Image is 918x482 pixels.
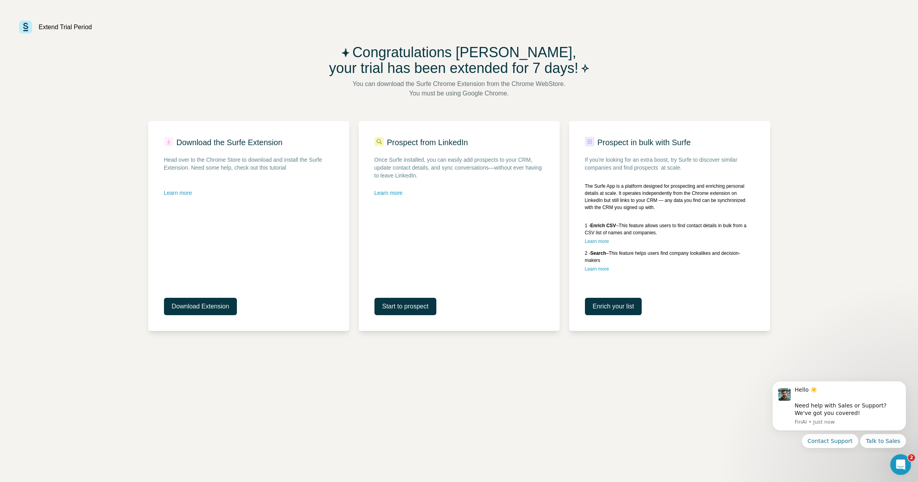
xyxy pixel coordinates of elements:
[177,137,283,148] p: Download the Surfe Extension
[581,60,589,76] img: Icon Star Filled
[19,21,32,34] img: Surfe - Surfe logo
[409,89,509,98] span: You must be using Google Chrome.
[598,137,691,148] p: Prospect in bulk with Surfe
[164,298,237,315] button: Download Extension
[39,22,92,32] div: Extend Trial Period
[342,45,349,60] img: Icon Star Filled
[164,156,333,172] span: Head over to the Chrome Store to download and install the Surfe Extension. Need some help, check ...
[585,238,609,245] button: Learn more
[382,302,428,311] span: Start to prospect
[387,137,468,148] p: Prospect from LinkedIn
[890,454,911,475] iframe: Intercom live chat
[585,250,754,264] div: 2 - – This feature helps users find company lookalikes and decision-makers
[164,189,192,197] button: Learn more
[374,156,544,179] span: Once Surfe installed, you can easily add prospects to your CRM, update contact details, and sync ...
[585,298,642,315] button: Enrich your list
[590,223,616,228] b: Enrich CSV
[590,250,606,256] b: Search
[585,156,754,172] div: If you're looking for an extra boost, try Surfe to discover similar companies and find prospects ...
[172,302,229,311] span: Download Extension
[908,454,915,461] span: 2
[585,222,754,236] div: 1 - – This feature allows users to find contact details in bulk from a CSV list of names and comp...
[760,375,918,453] iframe: Intercom notifications message
[374,206,516,285] iframe: YouTube video player
[352,45,576,60] span: Congratulations [PERSON_NAME],
[329,60,578,76] span: your trial has been extended for 7 days!
[593,302,634,311] span: Enrich your list
[585,183,754,211] div: The Surfe App is a platform designed for prospecting and enriching personal details at scale. It ...
[374,189,403,197] button: Learn more
[164,206,306,285] iframe: YouTube video player
[585,265,609,273] button: Learn more
[374,298,436,315] button: Start to prospect
[353,79,566,89] span: You can download the Surfe Chrome Extension from the Chrome WebStore.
